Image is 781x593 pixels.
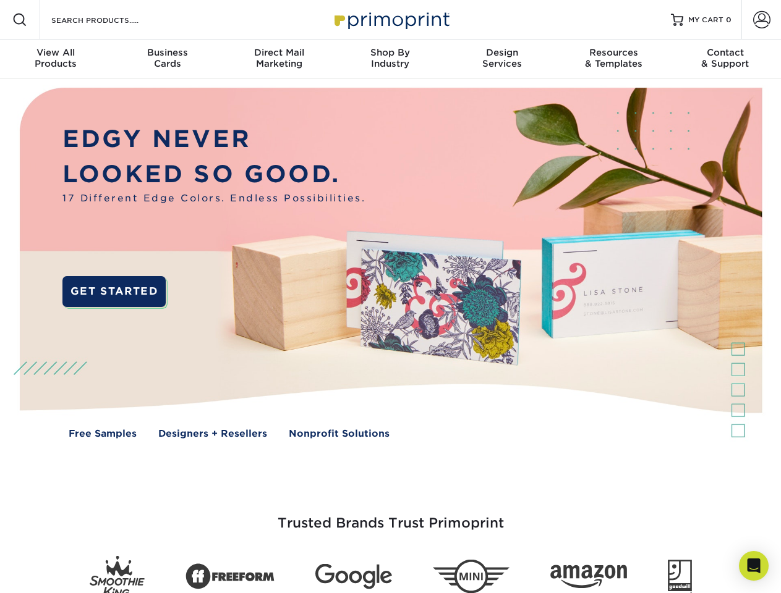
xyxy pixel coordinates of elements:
div: Cards [111,47,223,69]
span: Resources [558,47,669,58]
iframe: Google Customer Reviews [3,555,105,589]
span: Design [446,47,558,58]
input: SEARCH PRODUCTS..... [50,12,171,27]
span: Contact [670,47,781,58]
a: Contact& Support [670,40,781,79]
a: Direct MailMarketing [223,40,335,79]
a: Nonprofit Solutions [289,427,390,441]
a: Designers + Resellers [158,427,267,441]
span: MY CART [688,15,723,25]
a: GET STARTED [62,276,166,307]
div: & Support [670,47,781,69]
div: Open Intercom Messenger [739,551,769,581]
div: Services [446,47,558,69]
a: Resources& Templates [558,40,669,79]
p: LOOKED SO GOOD. [62,157,365,192]
p: EDGY NEVER [62,122,365,157]
a: DesignServices [446,40,558,79]
span: Direct Mail [223,47,335,58]
span: Shop By [335,47,446,58]
span: Business [111,47,223,58]
span: 17 Different Edge Colors. Endless Possibilities. [62,191,365,206]
img: Amazon [550,565,627,589]
div: & Templates [558,47,669,69]
a: Free Samples [69,427,137,441]
div: Industry [335,47,446,69]
a: Shop ByIndustry [335,40,446,79]
img: Goodwill [668,560,692,593]
a: BusinessCards [111,40,223,79]
span: 0 [726,15,732,24]
div: Marketing [223,47,335,69]
img: Primoprint [329,6,453,33]
h3: Trusted Brands Trust Primoprint [29,486,753,546]
img: Google [315,564,392,589]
